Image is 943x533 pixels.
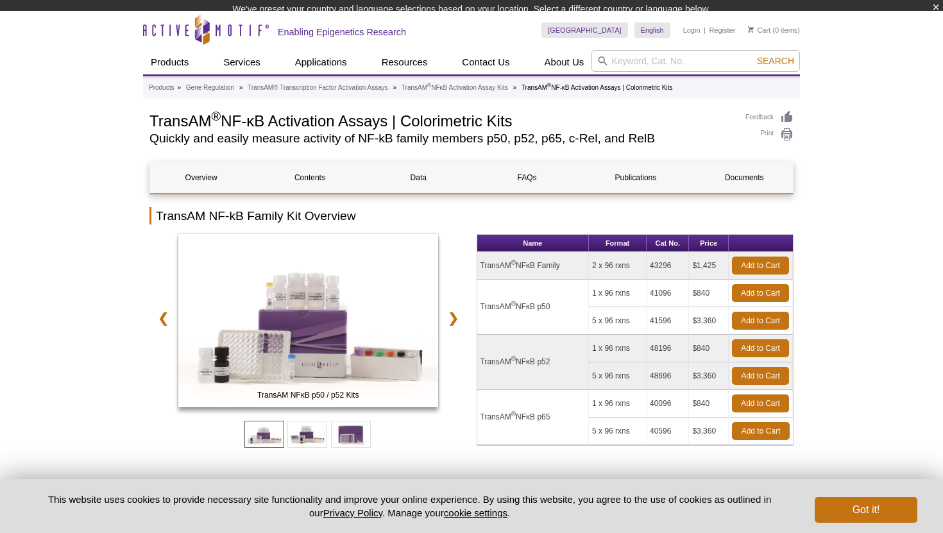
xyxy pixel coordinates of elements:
span: Search [757,56,794,66]
input: Keyword, Cat. No. [591,50,800,72]
a: TransAM NFκB p50 / p52 Kits [178,234,438,411]
a: Documents [693,162,795,193]
a: English [634,22,670,38]
td: $3,360 [689,418,729,445]
a: Add to Cart [732,312,789,330]
a: Gene Regulation [186,82,234,94]
a: Resources [374,50,436,74]
th: Cat No. [647,235,689,252]
a: Publications [584,162,686,193]
td: 41096 [647,280,689,307]
sup: ® [511,355,516,362]
td: 40596 [647,418,689,445]
a: Add to Cart [732,422,790,440]
td: 48696 [647,362,689,390]
sup: ® [547,81,551,88]
td: TransAM NFκB p65 [477,390,590,445]
h2: TransAM NF-kB Family Kit Overview [149,207,794,224]
a: Overview [150,162,252,193]
td: $840 [689,390,729,418]
a: TransAM® Transcription Factor Activation Assays [248,82,388,94]
a: Add to Cart [732,339,789,357]
a: Cart [748,26,770,35]
td: 5 x 96 rxns [589,362,647,390]
li: | [704,22,706,38]
h2: Quickly and easily measure activity of NF-kB family members p50, p52, p65, c-Rel, and RelB [149,133,733,144]
a: Products [143,50,196,74]
li: » [513,84,517,91]
a: Products [149,82,174,94]
td: 1 x 96 rxns [589,335,647,362]
li: » [393,84,397,91]
p: This website uses cookies to provide necessary site functionality and improve your online experie... [26,493,794,520]
td: 2 x 96 rxns [589,252,647,280]
h1: TransAM NF-κB Activation Assays | Colorimetric Kits [149,110,733,130]
td: $840 [689,280,729,307]
img: TransAM NFκB p50 / p52 Kits [178,234,438,407]
button: Got it! [815,497,917,523]
td: 41596 [647,307,689,335]
a: Add to Cart [732,284,789,302]
a: About Us [537,50,592,74]
sup: ® [511,300,516,307]
td: TransAM NFκB Family [477,252,590,280]
td: 5 x 96 rxns [589,418,647,445]
td: 1 x 96 rxns [589,390,647,418]
span: TransAM NFκB p50 / p52 Kits [181,389,435,402]
a: Services [216,50,268,74]
td: $3,360 [689,307,729,335]
th: Format [589,235,647,252]
h2: Enabling Epigenetics Research [278,26,406,38]
a: Add to Cart [732,394,789,412]
li: » [177,84,181,91]
a: Contact Us [454,50,517,74]
td: $1,425 [689,252,729,280]
td: TransAM NFκB p50 [477,280,590,335]
a: Add to Cart [732,257,789,275]
a: Privacy Policy [323,507,382,518]
a: Contents [259,162,361,193]
td: TransAM NFκB p52 [477,335,590,390]
li: » [239,84,243,91]
th: Price [689,235,729,252]
img: Your Cart [748,26,754,33]
sup: ® [427,81,431,88]
li: TransAM NF-κB Activation Assays | Colorimetric Kits [522,84,673,91]
a: TransAM®NFκB Activation Assay Kits [402,82,508,94]
td: $840 [689,335,729,362]
th: Name [477,235,590,252]
a: Data [368,162,470,193]
sup: ® [511,410,516,418]
img: Change Here [504,10,538,40]
a: Feedback [745,110,794,124]
sup: ® [511,259,516,266]
td: 40096 [647,390,689,418]
td: 48196 [647,335,689,362]
button: cookie settings [444,507,507,518]
a: Register [709,26,735,35]
td: $3,360 [689,362,729,390]
a: Print [745,128,794,142]
a: [GEOGRAPHIC_DATA] [541,22,628,38]
a: Applications [287,50,355,74]
td: 5 x 96 rxns [589,307,647,335]
td: 1 x 96 rxns [589,280,647,307]
sup: ® [211,109,221,123]
li: (0 items) [748,22,800,38]
a: ❯ [439,303,467,333]
button: Search [753,55,798,67]
a: Add to Cart [732,367,789,385]
a: Login [683,26,701,35]
a: ❮ [149,303,177,333]
td: 43296 [647,252,689,280]
a: FAQs [476,162,578,193]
